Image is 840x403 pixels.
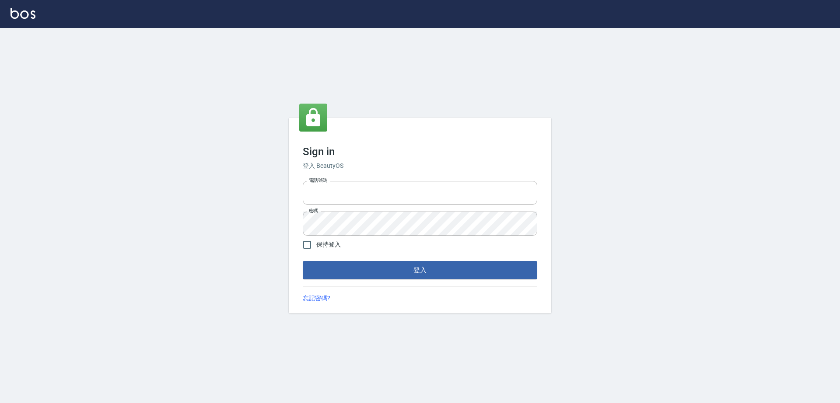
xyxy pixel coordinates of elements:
[309,177,327,184] label: 電話號碼
[303,146,537,158] h3: Sign in
[316,240,341,249] span: 保持登入
[303,294,330,303] a: 忘記密碼?
[309,208,318,214] label: 密碼
[303,261,537,279] button: 登入
[303,161,537,170] h6: 登入 BeautyOS
[10,8,35,19] img: Logo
